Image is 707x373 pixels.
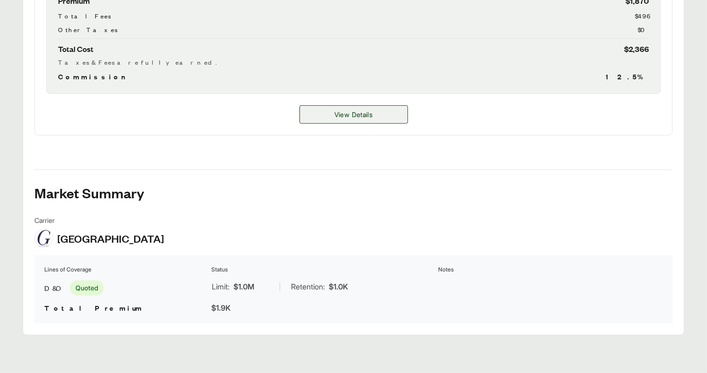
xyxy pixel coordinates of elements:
[624,42,649,55] span: $2,366
[57,231,164,246] span: [GEOGRAPHIC_DATA]
[334,110,373,119] span: View Details
[279,282,281,291] span: |
[35,229,53,247] img: Greenwich
[58,57,649,67] div: Taxes & Fees are fully earned.
[44,265,209,274] th: Lines of Coverage
[291,281,325,292] span: Retention:
[329,281,348,292] span: $1.0K
[299,105,408,124] button: View Details
[34,215,164,225] span: Carrier
[638,25,649,34] span: $0
[635,11,649,21] span: $496
[44,303,143,313] span: Total Premium
[299,105,408,124] a: PPP D&O details
[212,281,230,292] span: Limit:
[438,265,663,274] th: Notes
[58,25,117,34] span: Other Taxes
[233,281,254,292] span: $1.0M
[58,42,93,55] span: Total Cost
[58,11,111,21] span: Total Fees
[58,71,130,82] span: Commission
[44,282,66,294] span: D&O
[70,280,104,296] span: Quoted
[606,71,649,82] span: 12.5 %
[211,265,436,274] th: Status
[34,185,673,200] h2: Market Summary
[211,303,231,313] span: $1.9K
